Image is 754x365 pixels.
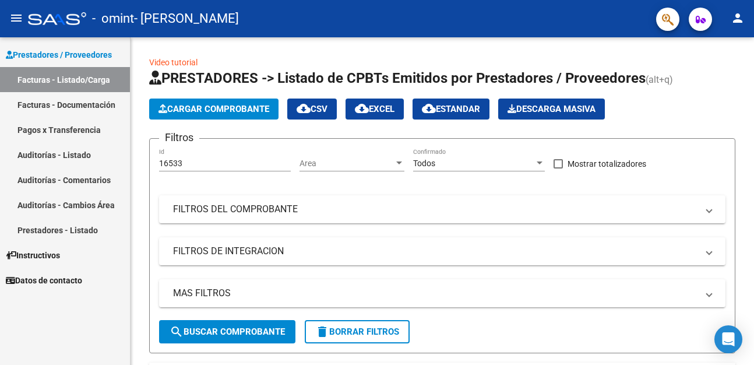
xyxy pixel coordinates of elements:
span: - [PERSON_NAME] [134,6,239,31]
mat-panel-title: MAS FILTROS [173,287,697,300]
button: EXCEL [346,99,404,120]
mat-expansion-panel-header: MAS FILTROS [159,279,725,307]
mat-icon: person [731,11,745,25]
mat-icon: menu [9,11,23,25]
mat-panel-title: FILTROS DE INTEGRACION [173,245,697,258]
span: Cargar Comprobante [158,104,269,114]
button: Buscar Comprobante [159,320,295,343]
span: Descarga Masiva [508,104,596,114]
span: EXCEL [355,104,394,114]
span: Datos de contacto [6,274,82,287]
mat-expansion-panel-header: FILTROS DE INTEGRACION [159,237,725,265]
span: Area [300,159,394,169]
span: Todos [413,159,435,168]
mat-icon: cloud_download [422,101,436,115]
mat-icon: delete [315,325,329,339]
span: Prestadores / Proveedores [6,48,112,61]
span: Instructivos [6,249,60,262]
mat-panel-title: FILTROS DEL COMPROBANTE [173,203,697,216]
span: CSV [297,104,327,114]
span: Estandar [422,104,480,114]
a: Video tutorial [149,58,198,67]
button: Estandar [413,99,489,120]
span: Buscar Comprobante [170,327,285,337]
mat-icon: cloud_download [355,101,369,115]
h3: Filtros [159,129,199,146]
span: (alt+q) [646,74,673,85]
button: Cargar Comprobante [149,99,279,120]
button: Descarga Masiva [498,99,605,120]
span: Mostrar totalizadores [568,157,646,171]
span: PRESTADORES -> Listado de CPBTs Emitidos por Prestadores / Proveedores [149,70,646,86]
mat-expansion-panel-header: FILTROS DEL COMPROBANTE [159,195,725,223]
span: - omint [92,6,134,31]
button: CSV [287,99,337,120]
mat-icon: cloud_download [297,101,311,115]
div: Open Intercom Messenger [714,325,742,353]
span: Borrar Filtros [315,327,399,337]
button: Borrar Filtros [305,320,410,343]
mat-icon: search [170,325,184,339]
app-download-masive: Descarga masiva de comprobantes (adjuntos) [498,99,605,120]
